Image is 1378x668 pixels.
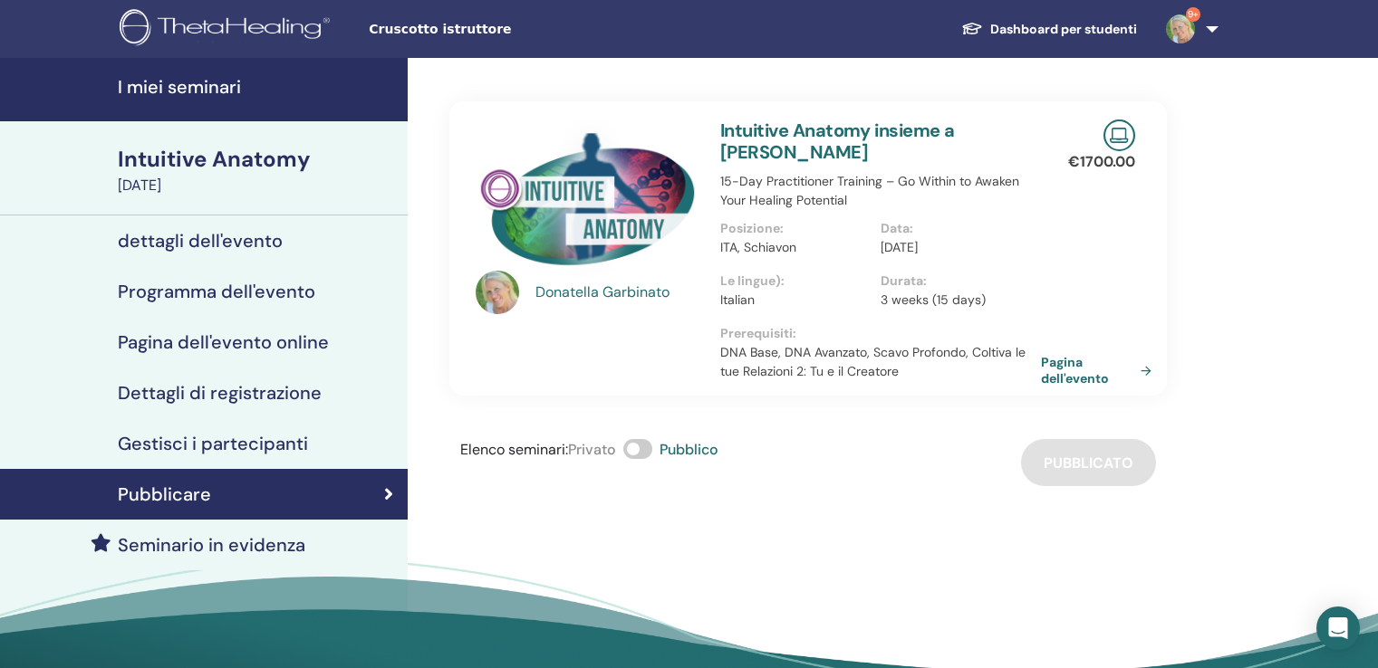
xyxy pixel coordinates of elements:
[369,20,641,39] span: Cruscotto istruttore
[118,281,315,302] h4: Programma dell'evento
[881,272,1030,291] p: Durata :
[476,271,519,314] img: default.jpg
[881,238,1030,257] p: [DATE]
[720,238,870,257] p: ITA, Schiavon
[720,172,1041,210] p: 15-Day Practitioner Training – Go Within to Awaken Your Healing Potential
[720,324,1041,343] p: Prerequisiti :
[118,144,397,175] div: Intuitive Anatomy
[107,144,408,196] a: Intuitive Anatomy[DATE]
[720,219,870,238] p: Posizione :
[460,440,568,459] span: Elenco seminari :
[881,219,1030,238] p: Data :
[118,76,397,98] h4: I miei seminari
[720,291,870,310] p: Italian
[118,483,211,505] h4: Pubblicare
[118,175,397,196] div: [DATE]
[947,13,1152,46] a: Dashboard per studenti
[1166,14,1195,43] img: default.jpg
[720,343,1041,381] p: DNA Base, DNA Avanzato, Scavo Profondo, Coltiva le tue Relazioni 2: Tu e il Creatore
[660,440,718,459] span: Pubblico
[961,21,983,36] img: graduation-cap-white.svg
[118,382,322,404] h4: Dettagli di registrazione
[476,119,699,276] img: Intuitive Anatomy
[720,272,870,291] p: Le lingue) :
[1316,606,1360,650] div: Open Intercom Messenger
[118,534,305,556] h4: Seminario in evidenza
[1068,151,1135,173] p: € 1700.00
[1103,119,1135,151] img: Live Online Seminar
[118,331,329,353] h4: Pagina dell'evento online
[118,433,308,454] h4: Gestisci i partecipanti
[1041,354,1159,386] a: Pagina dell'evento
[568,440,616,459] span: Privato
[535,282,703,303] a: Donatella Garbinato
[118,230,283,252] h4: dettagli dell'evento
[881,291,1030,310] p: 3 weeks (15 days)
[1186,7,1200,22] span: 9+
[720,119,955,164] a: Intuitive Anatomy insieme a [PERSON_NAME]
[120,9,336,50] img: logo.png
